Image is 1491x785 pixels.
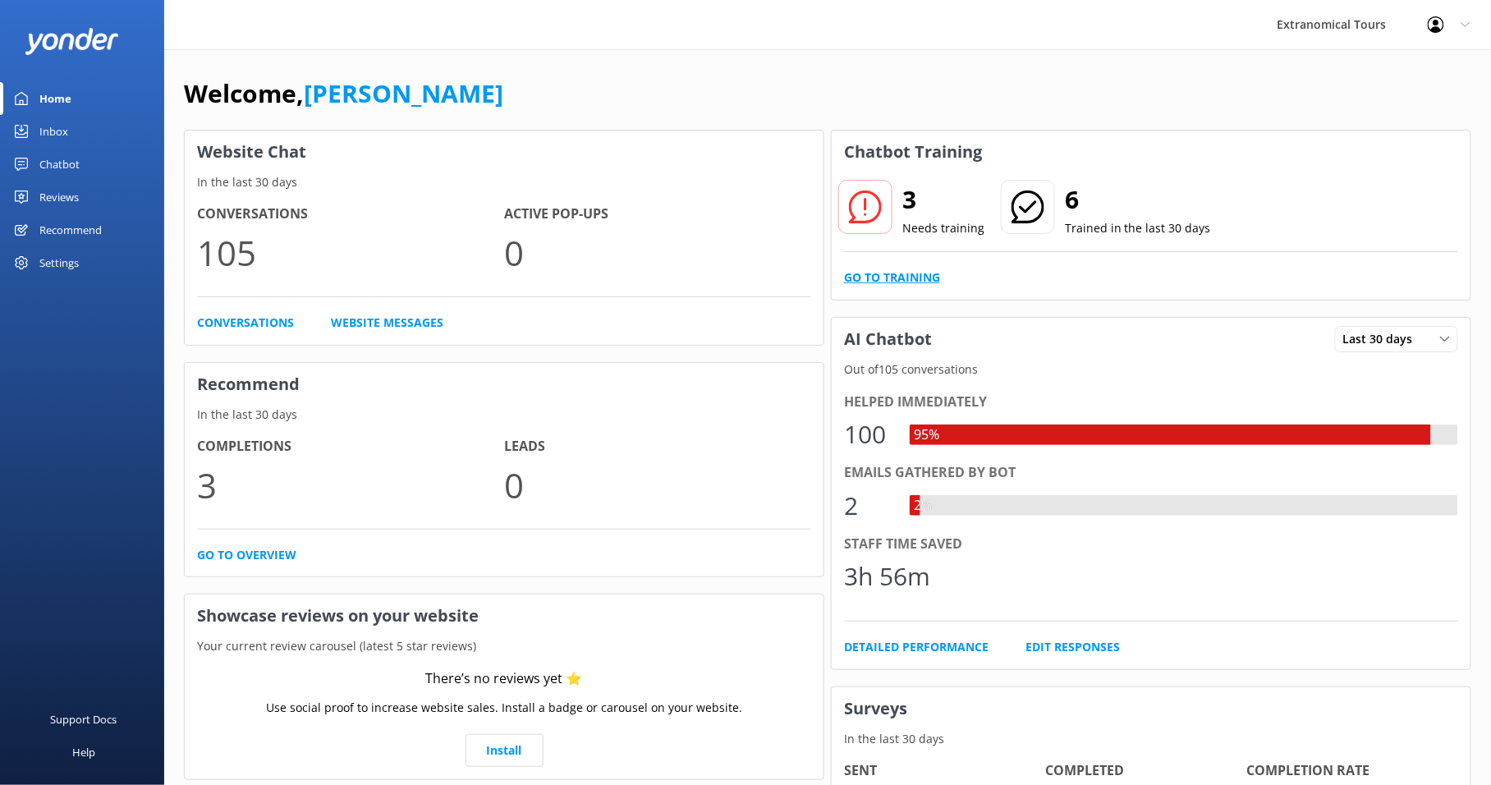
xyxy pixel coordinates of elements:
h2: 6 [1065,180,1211,219]
div: Inbox [39,115,68,148]
div: Home [39,82,71,115]
a: [PERSON_NAME] [304,76,503,110]
div: Support Docs [51,703,117,736]
div: There’s no reviews yet ⭐ [426,668,583,690]
div: Helped immediately [844,392,1458,413]
h4: Completed [1045,760,1246,782]
a: Edit Responses [1025,638,1120,656]
h3: Recommend [185,363,823,406]
div: 2% [910,495,936,516]
p: In the last 30 days [832,730,1470,748]
a: Go to Training [844,269,940,287]
div: Reviews [39,181,79,213]
h3: Showcase reviews on your website [185,594,823,637]
h3: AI Chatbot [832,318,944,360]
div: 95% [910,425,943,446]
a: Install [466,734,544,767]
h3: Website Chat [185,131,823,173]
h4: Completion Rate [1247,760,1448,782]
div: Chatbot [39,148,80,181]
p: Needs training [902,219,984,237]
p: 0 [504,457,811,512]
div: Emails gathered by bot [844,462,1458,484]
h4: Leads [504,436,811,457]
p: Use social proof to increase website sales. Install a badge or carousel on your website. [266,699,742,717]
span: Last 30 days [1343,330,1423,348]
p: Your current review carousel (latest 5 star reviews) [185,637,823,655]
a: Website Messages [331,314,443,332]
p: 105 [197,225,504,280]
p: 3 [197,457,504,512]
h3: Surveys [832,687,1470,730]
p: Trained in the last 30 days [1065,219,1211,237]
a: Detailed Performance [844,638,989,656]
div: 3h 56m [844,557,930,596]
div: Staff time saved [844,534,1458,555]
div: Settings [39,246,79,279]
a: Go to overview [197,546,296,564]
div: 2 [844,486,893,526]
a: Conversations [197,314,294,332]
p: In the last 30 days [185,406,823,424]
h4: Active Pop-ups [504,204,811,225]
div: 100 [844,415,893,454]
p: Out of 105 conversations [832,360,1470,379]
p: 0 [504,225,811,280]
img: yonder-white-logo.png [25,28,119,55]
h4: Completions [197,436,504,457]
p: In the last 30 days [185,173,823,191]
h4: Conversations [197,204,504,225]
div: Help [72,736,95,769]
h4: Sent [844,760,1045,782]
h3: Chatbot Training [832,131,994,173]
h1: Welcome, [184,74,503,113]
div: Recommend [39,213,102,246]
h2: 3 [902,180,984,219]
